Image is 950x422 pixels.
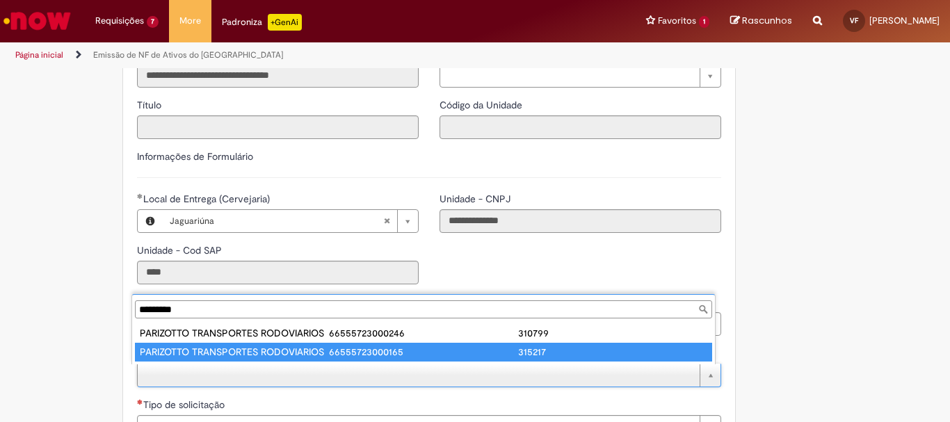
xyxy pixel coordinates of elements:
div: 310799 [518,326,707,340]
div: PARIZOTTO TRANSPORTES RODOVIARIOS [140,326,329,340]
div: 66555723000246 [329,326,518,340]
div: PARIZOTTO TRANSPORTES RODOVIARIOS [140,345,329,359]
div: 315217 [518,345,707,359]
ul: Transportadora [132,321,715,364]
div: 66555723000165 [329,345,518,359]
